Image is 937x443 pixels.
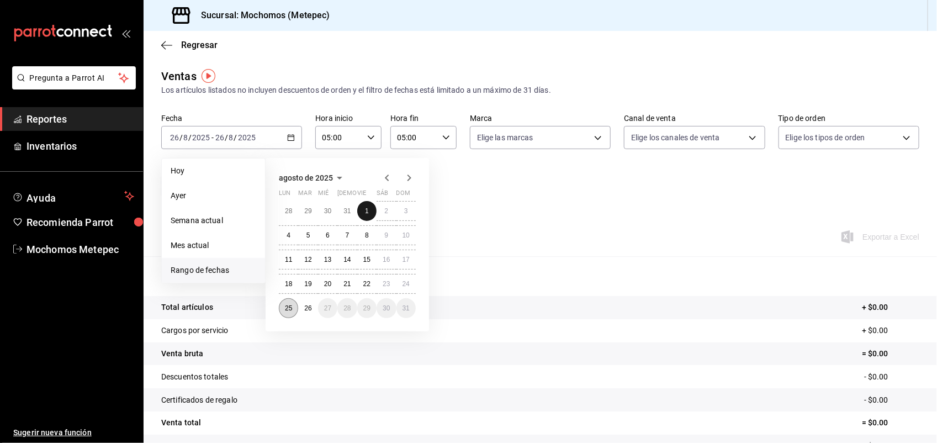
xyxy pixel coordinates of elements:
span: Mochomos Metepec [27,242,134,257]
img: Tooltip marker [202,69,215,83]
button: 9 de agosto de 2025 [377,225,396,245]
button: 18 de agosto de 2025 [279,274,298,294]
button: 3 de agosto de 2025 [396,201,416,221]
button: 29 de julio de 2025 [298,201,317,221]
abbr: martes [298,189,311,201]
span: Inventarios [27,139,134,154]
button: agosto de 2025 [279,171,346,184]
p: = $0.00 [862,348,919,360]
button: 24 de agosto de 2025 [396,274,416,294]
span: / [188,133,192,142]
abbr: miércoles [318,189,329,201]
span: / [179,133,183,142]
abbr: 28 de agosto de 2025 [343,304,351,312]
button: 30 de julio de 2025 [318,201,337,221]
button: 8 de agosto de 2025 [357,225,377,245]
p: - $0.00 [864,394,919,406]
span: / [225,133,228,142]
a: Pregunta a Parrot AI [8,80,136,92]
label: Marca [470,115,611,123]
button: Regresar [161,40,218,50]
p: Cargos por servicio [161,325,229,336]
span: Regresar [181,40,218,50]
h3: Sucursal: Mochomos (Metepec) [192,9,330,22]
p: - $0.00 [864,371,919,383]
abbr: 24 de agosto de 2025 [403,280,410,288]
input: -- [183,133,188,142]
span: agosto de 2025 [279,173,333,182]
abbr: 2 de agosto de 2025 [384,207,388,215]
p: + $0.00 [862,325,919,336]
abbr: 25 de agosto de 2025 [285,304,292,312]
button: 27 de agosto de 2025 [318,298,337,318]
abbr: 18 de agosto de 2025 [285,280,292,288]
abbr: 10 de agosto de 2025 [403,231,410,239]
button: Pregunta a Parrot AI [12,66,136,89]
abbr: 7 de agosto de 2025 [346,231,350,239]
abbr: 29 de julio de 2025 [304,207,311,215]
button: 31 de julio de 2025 [337,201,357,221]
label: Tipo de orden [779,115,919,123]
button: 5 de agosto de 2025 [298,225,317,245]
abbr: 11 de agosto de 2025 [285,256,292,263]
button: 2 de agosto de 2025 [377,201,396,221]
label: Hora fin [390,115,457,123]
input: ---- [192,133,210,142]
button: 12 de agosto de 2025 [298,250,317,270]
abbr: 13 de agosto de 2025 [324,256,331,263]
button: 10 de agosto de 2025 [396,225,416,245]
button: 7 de agosto de 2025 [337,225,357,245]
button: 26 de agosto de 2025 [298,298,317,318]
span: Pregunta a Parrot AI [30,72,119,84]
input: ---- [237,133,256,142]
abbr: 21 de agosto de 2025 [343,280,351,288]
button: 11 de agosto de 2025 [279,250,298,270]
abbr: domingo [396,189,410,201]
abbr: 5 de agosto de 2025 [306,231,310,239]
abbr: 1 de agosto de 2025 [365,207,369,215]
label: Hora inicio [315,115,382,123]
button: 28 de julio de 2025 [279,201,298,221]
abbr: 15 de agosto de 2025 [363,256,370,263]
button: 22 de agosto de 2025 [357,274,377,294]
span: Hoy [171,165,256,177]
span: Mes actual [171,240,256,251]
abbr: 22 de agosto de 2025 [363,280,370,288]
abbr: 16 de agosto de 2025 [383,256,390,263]
p: Certificados de regalo [161,394,237,406]
button: 13 de agosto de 2025 [318,250,337,270]
abbr: 12 de agosto de 2025 [304,256,311,263]
span: Recomienda Parrot [27,215,134,230]
p: Venta bruta [161,348,203,360]
div: Los artículos listados no incluyen descuentos de orden y el filtro de fechas está limitado a un m... [161,85,919,96]
button: 14 de agosto de 2025 [337,250,357,270]
p: Resumen [161,270,919,283]
abbr: 20 de agosto de 2025 [324,280,331,288]
p: + $0.00 [862,302,919,313]
div: Ventas [161,68,197,85]
button: 19 de agosto de 2025 [298,274,317,294]
span: Ayer [171,190,256,202]
button: 17 de agosto de 2025 [396,250,416,270]
abbr: lunes [279,189,290,201]
abbr: 30 de julio de 2025 [324,207,331,215]
input: -- [170,133,179,142]
abbr: 23 de agosto de 2025 [383,280,390,288]
button: 28 de agosto de 2025 [337,298,357,318]
abbr: viernes [357,189,366,201]
abbr: 17 de agosto de 2025 [403,256,410,263]
span: Elige las marcas [477,132,533,143]
button: 23 de agosto de 2025 [377,274,396,294]
abbr: 31 de julio de 2025 [343,207,351,215]
button: 1 de agosto de 2025 [357,201,377,221]
abbr: 8 de agosto de 2025 [365,231,369,239]
abbr: 29 de agosto de 2025 [363,304,370,312]
abbr: 26 de agosto de 2025 [304,304,311,312]
abbr: 9 de agosto de 2025 [384,231,388,239]
abbr: 14 de agosto de 2025 [343,256,351,263]
abbr: 4 de agosto de 2025 [287,231,290,239]
input: -- [229,133,234,142]
abbr: 3 de agosto de 2025 [404,207,408,215]
input: -- [215,133,225,142]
